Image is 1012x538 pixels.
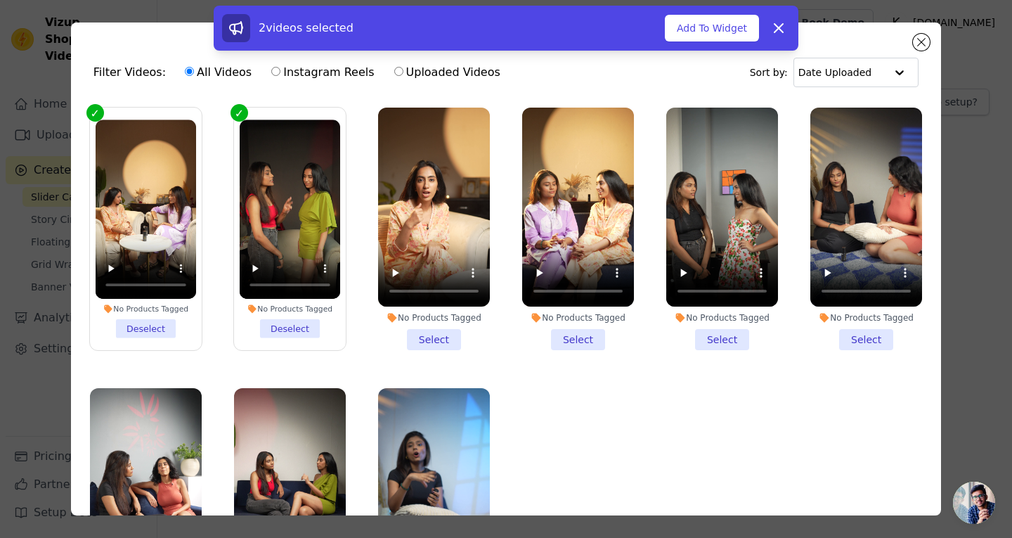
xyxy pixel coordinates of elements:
[93,56,508,89] div: Filter Videos:
[665,15,759,41] button: Add To Widget
[394,63,501,82] label: Uploaded Videos
[259,21,353,34] span: 2 videos selected
[240,304,340,314] div: No Products Tagged
[810,312,922,324] div: No Products Tagged
[271,63,375,82] label: Instagram Reels
[96,304,196,314] div: No Products Tagged
[184,63,252,82] label: All Videos
[750,58,919,87] div: Sort by:
[953,482,995,524] div: Open chat
[666,312,778,324] div: No Products Tagged
[522,312,634,324] div: No Products Tagged
[378,312,490,324] div: No Products Tagged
